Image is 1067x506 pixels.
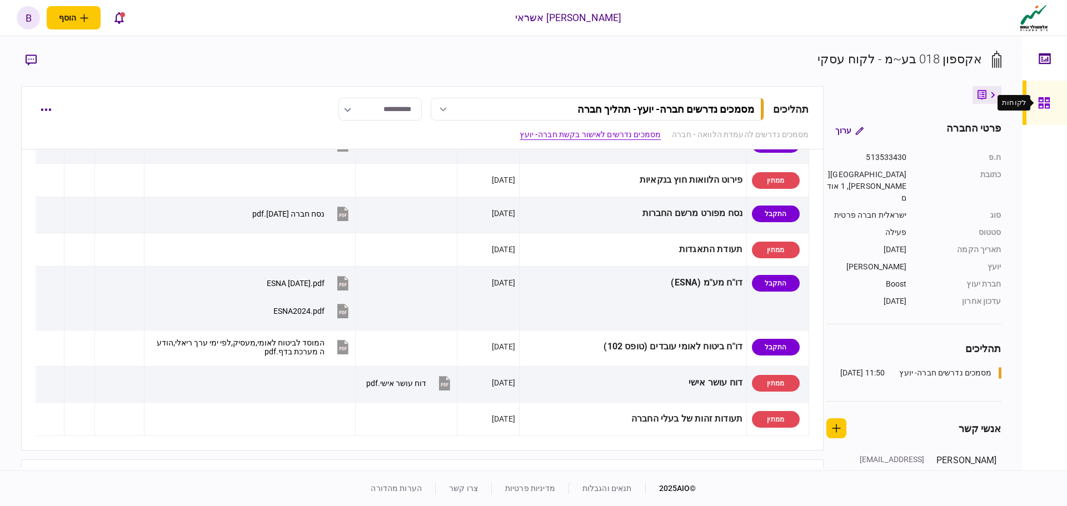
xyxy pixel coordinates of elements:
div: ממתין [752,375,800,392]
div: תעודת התאגדות [523,237,742,262]
div: [DATE] [492,377,515,388]
div: מסמכים נדרשים חברה- יועץ [899,367,991,379]
a: מדיניות פרטיות [505,484,555,493]
div: דו"ח מע"מ (ESNA) [523,270,742,295]
img: client company logo [1018,4,1050,32]
button: ESNA2024.pdf [273,298,351,323]
div: תהליכים [826,341,1001,356]
button: מסמכים נדרשים חברה- יועץ- תהליך חברה [431,98,764,121]
div: ממתין [752,172,800,189]
div: © 2025 AIO [645,483,696,494]
button: ESNA 3.9.25.pdf [267,270,351,295]
button: נסח חברה 27.11.24.pdf [252,201,351,226]
div: אנשי קשר [959,421,1001,436]
div: המוסד לביטוח לאומי,מעסיק,לפי ימי ערך ריאלי,הודעה מערכת בדף.pdf [157,338,325,356]
a: מסמכים נדרשים להעמדת הלוואה - חברה [672,129,809,141]
div: ESNA2024.pdf [273,307,325,315]
div: [DATE] [826,295,907,307]
button: ערוך [826,121,872,141]
div: [DATE] [492,413,515,424]
div: [DATE] [492,208,515,219]
button: פתח תפריט להוספת לקוח [47,6,101,29]
div: תאריך הקמה [918,244,1001,255]
div: [DATE] [492,277,515,288]
div: פירוט הלוואות חוץ בנקאיות [523,168,742,193]
div: אקספון 018 בע~מ - לקוח עסקי [817,50,983,68]
div: ח.פ [918,152,1001,163]
div: עדכון אחרון [918,295,1001,307]
a: צרו קשר [449,484,478,493]
div: Boost [826,278,907,290]
div: מסמכים נדרשים חברה- יועץ - תהליך חברה [577,103,754,115]
div: התקבל [752,206,800,222]
button: המוסד לביטוח לאומי,מעסיק,לפי ימי ערך ריאלי,הודעה מערכת בדף.pdf [157,334,351,359]
a: מסמכים נדרשים חברה- יועץ11:50 [DATE] [840,367,1001,379]
a: מסמכים נדרשים לאישור בקשת חברה- יועץ [520,129,661,141]
button: פתח רשימת התראות [107,6,131,29]
div: נסח חברה 27.11.24.pdf [252,209,325,218]
div: [DATE] [492,174,515,186]
div: פעילה [826,227,907,238]
div: [DATE] [826,244,907,255]
div: [GEOGRAPHIC_DATA][PERSON_NAME], 1 אודם [826,169,907,204]
button: b [17,6,40,29]
div: 513533430 [826,152,907,163]
div: התקבל [752,339,800,355]
div: ESNA 3.9.25.pdf [267,279,325,288]
div: כתובת [918,169,1001,204]
div: סוג [918,209,1001,221]
div: התקבל [752,275,800,292]
div: יועץ [918,261,1001,273]
div: [DATE] [492,341,515,352]
div: ישראלית חברה פרטית [826,209,907,221]
div: [PERSON_NAME] [826,261,907,273]
a: הערות מהדורה [371,484,422,493]
div: פרטי החברה [946,121,1001,141]
div: סטטוס [918,227,1001,238]
div: 11:50 [DATE] [840,367,885,379]
div: נסח מפורט מרשם החברות [523,201,742,226]
div: [DATE] [492,244,515,255]
div: תהליכים [773,102,809,117]
div: תעודות זהות של בעלי החברה [523,407,742,432]
div: ממתין [752,411,800,428]
div: חברת יעוץ [918,278,1001,290]
a: תנאים והגבלות [582,484,632,493]
div: דוח עושר אישי.pdf [366,379,426,388]
div: דו"ח ביטוח לאומי עובדים (טופס 102) [523,334,742,359]
div: דוח עושר אישי [523,370,742,395]
div: ממתין [752,242,800,258]
div: לקוחות [1002,97,1026,108]
button: דוח עושר אישי.pdf [366,370,453,395]
div: [PERSON_NAME] אשראי [515,11,622,25]
div: [EMAIL_ADDRESS][DOMAIN_NAME] [852,454,925,477]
